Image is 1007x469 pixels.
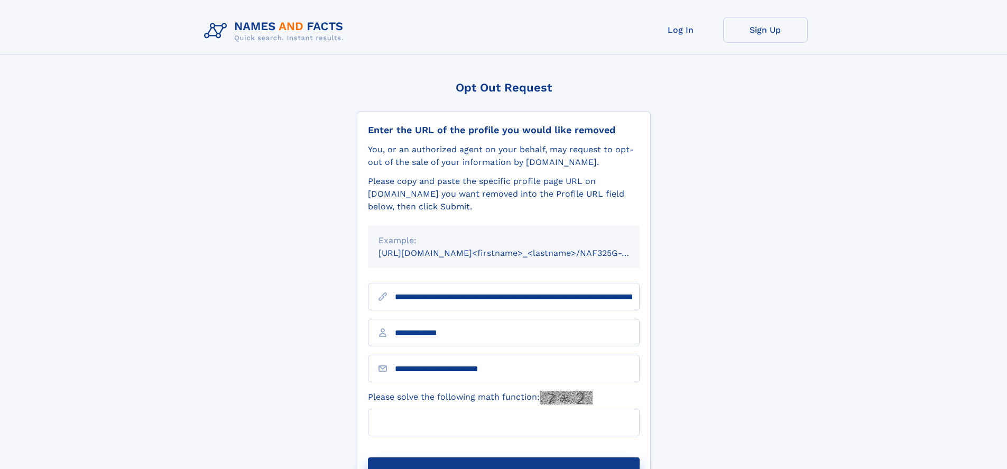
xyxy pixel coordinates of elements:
[357,81,651,94] div: Opt Out Request
[368,175,640,213] div: Please copy and paste the specific profile page URL on [DOMAIN_NAME] you want removed into the Pr...
[368,143,640,169] div: You, or an authorized agent on your behalf, may request to opt-out of the sale of your informatio...
[639,17,723,43] a: Log In
[378,234,629,247] div: Example:
[378,248,660,258] small: [URL][DOMAIN_NAME]<firstname>_<lastname>/NAF325G-xxxxxxxx
[368,391,593,404] label: Please solve the following math function:
[368,124,640,136] div: Enter the URL of the profile you would like removed
[200,17,352,45] img: Logo Names and Facts
[723,17,808,43] a: Sign Up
